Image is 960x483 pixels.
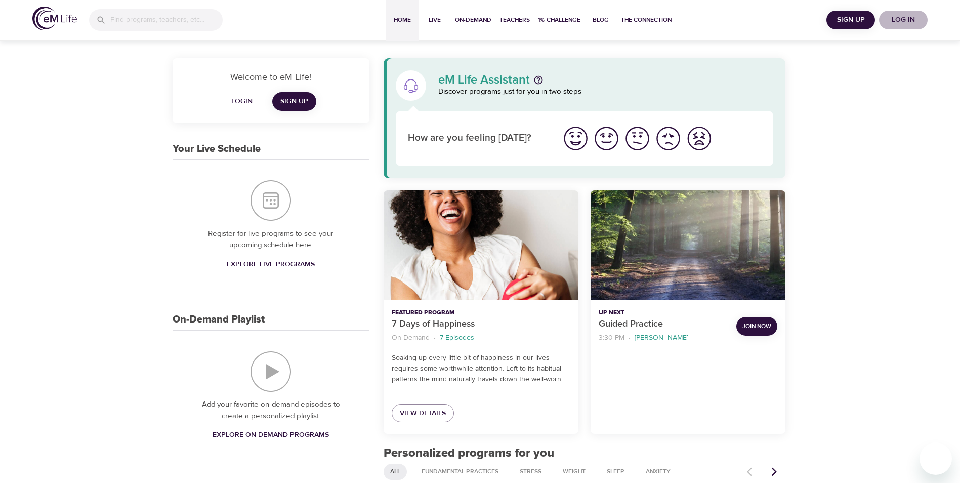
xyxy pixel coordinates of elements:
p: Guided Practice [599,317,728,331]
li: · [434,331,436,345]
span: Fundamental Practices [415,467,505,476]
span: Log in [883,14,924,26]
span: Sleep [601,467,631,476]
a: Explore Live Programs [223,255,319,274]
div: Sleep [600,464,631,480]
h2: Personalized programs for you [384,446,786,461]
span: Live [423,15,447,25]
img: great [562,125,590,152]
button: I'm feeling ok [622,123,653,154]
span: Sign Up [280,95,308,108]
img: On-Demand Playlist [251,351,291,392]
span: Explore On-Demand Programs [213,429,329,441]
button: I'm feeling worst [684,123,715,154]
nav: breadcrumb [599,331,728,345]
button: Log in [879,11,928,29]
span: Blog [589,15,613,25]
p: Welcome to eM Life! [185,70,357,84]
img: Your Live Schedule [251,180,291,221]
img: eM Life Assistant [403,77,419,94]
button: Join Now [736,317,777,336]
p: 7 Episodes [440,333,474,343]
p: Featured Program [392,308,570,317]
p: How are you feeling [DATE]? [408,131,548,146]
span: The Connection [621,15,672,25]
img: logo [32,7,77,30]
div: Fundamental Practices [415,464,505,480]
span: Login [230,95,254,108]
button: I'm feeling bad [653,123,684,154]
h3: Your Live Schedule [173,143,261,155]
iframe: Button to launch messaging window [920,442,952,475]
p: Soaking up every little bit of happiness in our lives requires some worthwhile attention. Left to... [392,353,570,385]
p: 7 Days of Happiness [392,317,570,331]
a: View Details [392,404,454,423]
p: Up Next [599,308,728,317]
button: I'm feeling good [591,123,622,154]
a: Explore On-Demand Programs [208,426,333,445]
img: ok [623,125,651,152]
span: 1% Challenge [538,15,580,25]
p: Register for live programs to see your upcoming schedule here. [193,228,349,251]
p: On-Demand [392,333,430,343]
span: Explore Live Programs [227,258,315,271]
div: All [384,464,407,480]
p: 3:30 PM [599,333,624,343]
input: Find programs, teachers, etc... [110,9,223,31]
span: Anxiety [640,467,677,476]
button: 7 Days of Happiness [384,190,578,300]
img: good [593,125,620,152]
p: eM Life Assistant [438,74,530,86]
li: · [629,331,631,345]
p: Discover programs just for you in two steps [438,86,774,98]
a: Sign Up [272,92,316,111]
span: Teachers [499,15,530,25]
p: [PERSON_NAME] [635,333,688,343]
button: Login [226,92,258,111]
button: Sign Up [826,11,875,29]
span: Home [390,15,414,25]
span: Stress [514,467,548,476]
span: Sign Up [830,14,871,26]
span: Join Now [742,321,771,332]
span: All [384,467,406,476]
span: View Details [400,407,446,420]
p: Add your favorite on-demand episodes to create a personalized playlist. [193,399,349,422]
h3: On-Demand Playlist [173,314,265,326]
button: Guided Practice [591,190,785,300]
img: worst [685,125,713,152]
button: Next items [763,461,785,483]
div: Stress [513,464,548,480]
button: I'm feeling great [560,123,591,154]
div: Anxiety [639,464,677,480]
span: On-Demand [455,15,491,25]
span: Weight [557,467,592,476]
nav: breadcrumb [392,331,570,345]
img: bad [654,125,682,152]
div: Weight [556,464,592,480]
